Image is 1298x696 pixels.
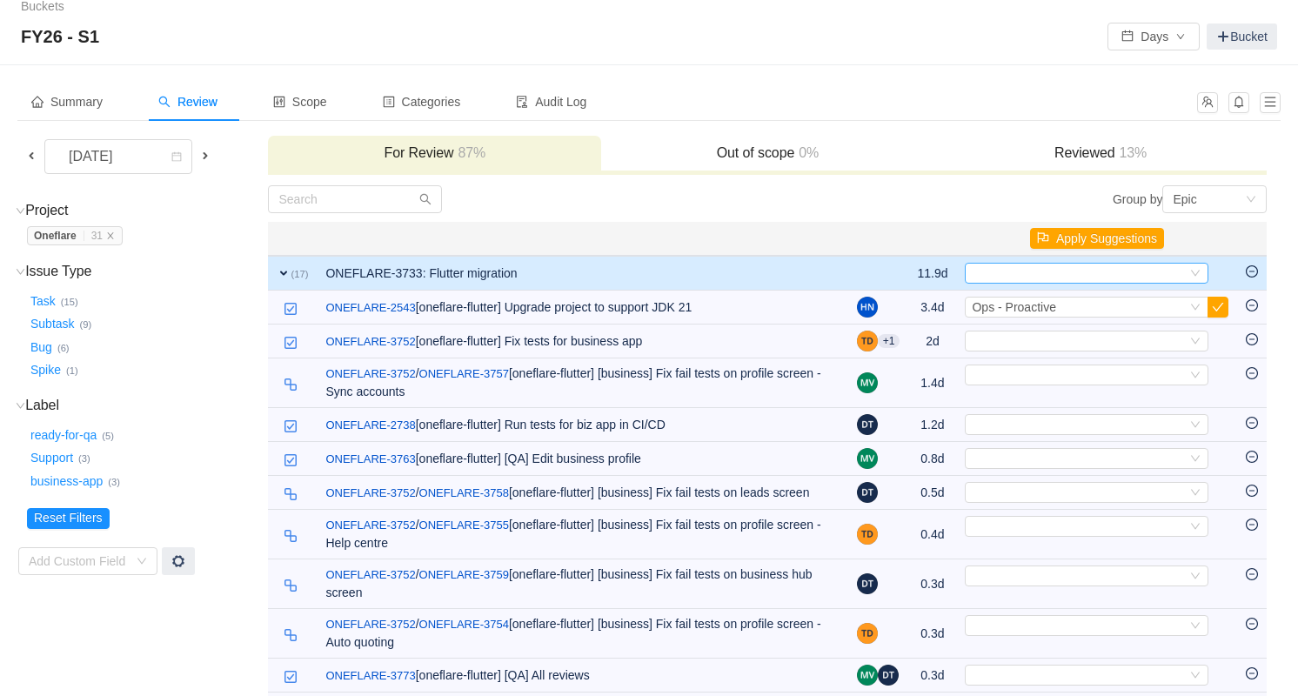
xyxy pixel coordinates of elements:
[61,297,78,307] small: (15)
[137,556,147,568] i: icon: down
[31,95,103,109] span: Summary
[419,517,509,534] a: ONEFLARE-3755
[317,659,847,693] td: [oneflare-flutter] [QA] All reviews
[284,628,298,642] img: 10316
[284,487,298,501] img: 10316
[1246,265,1258,278] i: icon: minus-circle
[1246,417,1258,429] i: icon: minus-circle
[317,609,847,659] td: [oneflare-flutter] [business] Fix fail tests on profile screen - Auto quoting
[1246,367,1258,379] i: icon: minus-circle
[1246,194,1256,206] i: icon: down
[1246,333,1258,345] i: icon: minus-circle
[325,616,415,633] a: ONEFLARE-3752
[284,453,298,467] img: 10318
[16,206,25,216] i: icon: down
[516,96,528,108] i: icon: audit
[80,319,92,330] small: (9)
[1207,23,1277,50] a: Bucket
[419,365,509,383] a: ONEFLARE-3757
[317,291,847,325] td: [oneflare-flutter] Upgrade project to support JDK 21
[284,419,298,433] img: 10318
[908,559,956,609] td: 0.3d
[1190,670,1201,682] i: icon: down
[1173,186,1196,212] div: Epic
[908,442,956,476] td: 0.8d
[857,414,878,435] img: DT
[34,230,77,242] strong: Oneflare
[66,365,78,376] small: (1)
[878,334,900,348] aui-badge: +1
[317,358,847,408] td: [oneflare-flutter] [business] Fix fail tests on profile screen - Sync accounts
[16,267,25,277] i: icon: down
[1190,336,1201,348] i: icon: down
[908,325,956,358] td: 2d
[108,477,120,487] small: (3)
[268,185,442,213] input: Search
[1190,302,1201,314] i: icon: down
[317,325,847,358] td: [oneflare-flutter] Fix tests for business app
[857,448,878,469] img: MV
[383,96,395,108] i: icon: profile
[419,616,509,633] a: ONEFLARE-3754
[1190,620,1201,632] i: icon: down
[273,95,327,109] span: Scope
[1260,92,1281,113] button: icon: menu
[325,517,415,534] a: ONEFLARE-3752
[908,256,956,291] td: 11.9d
[57,343,70,353] small: (6)
[857,372,878,393] img: MV
[857,331,878,351] img: TD
[878,665,899,686] img: DT
[27,467,108,495] button: business-app
[325,566,415,584] a: ONEFLARE-3752
[794,145,819,160] span: 0%
[325,333,415,351] a: ONEFLARE-3752
[317,256,847,291] td: ONEFLARE-3733: Flutter migration
[78,453,90,464] small: (3)
[1246,568,1258,580] i: icon: minus-circle
[102,431,114,441] small: (5)
[27,357,66,385] button: Spike
[21,23,110,50] span: FY26 - S1
[273,96,285,108] i: icon: control
[1115,145,1147,160] span: 13%
[1107,23,1200,50] button: icon: calendarDaysicon: down
[908,510,956,559] td: 0.4d
[857,482,878,503] img: DT
[27,421,102,449] button: ready-for-qa
[1246,519,1258,531] i: icon: minus-circle
[158,95,217,109] span: Review
[325,366,418,380] span: /
[317,476,847,510] td: [oneflare-flutter] [business] Fix fail tests on leads screen
[325,667,415,685] a: ONEFLARE-3773
[291,269,308,279] small: (17)
[325,485,418,499] span: /
[27,202,266,219] h3: Project
[325,485,415,502] a: ONEFLARE-3752
[419,193,432,205] i: icon: search
[29,552,128,570] div: Add Custom Field
[453,145,485,160] span: 87%
[317,408,847,442] td: [oneflare-flutter] Run tests for biz app in CI/CD
[1190,487,1201,499] i: icon: down
[27,397,266,414] h3: Label
[284,670,298,684] img: 10318
[610,144,926,162] h3: Out of scope
[943,144,1259,162] h3: Reviewed
[284,529,298,543] img: 10316
[908,659,956,693] td: 0.3d
[516,95,586,109] span: Audit Log
[325,417,415,434] a: ONEFLARE-2738
[908,358,956,408] td: 1.4d
[767,185,1267,213] div: Group by
[277,144,592,162] h3: For Review
[27,333,57,361] button: Bug
[1190,370,1201,382] i: icon: down
[857,297,878,318] img: HN
[1246,451,1258,463] i: icon: minus-circle
[106,231,115,240] i: icon: close
[419,566,509,584] a: ONEFLARE-3759
[171,151,182,164] i: icon: calendar
[1190,419,1201,432] i: icon: down
[419,485,509,502] a: ONEFLARE-3758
